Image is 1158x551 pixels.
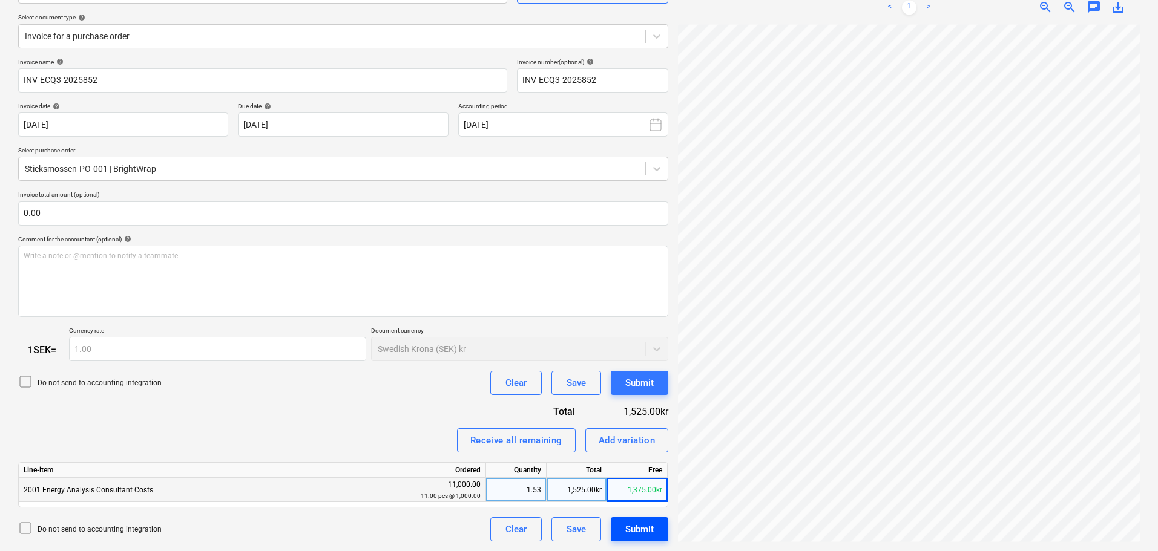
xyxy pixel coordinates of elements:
[505,521,527,537] div: Clear
[517,58,668,66] div: Invoice number (optional)
[594,405,668,419] div: 1,525.00kr
[18,201,668,226] input: Invoice total amount (optional)
[584,58,594,65] span: help
[625,375,654,391] div: Submit
[38,378,162,388] p: Do not send to accounting integration
[18,58,507,66] div: Invoice name
[607,478,668,502] div: 1,375.00kr
[406,479,481,501] div: 11,000.00
[262,103,271,110] span: help
[18,344,69,356] div: 1 SEK =
[611,517,668,541] button: Submit
[547,463,607,478] div: Total
[18,146,668,157] p: Select purchase order
[401,463,486,478] div: Ordered
[486,463,547,478] div: Quantity
[625,521,654,537] div: Submit
[457,428,576,452] button: Receive all remaining
[18,102,228,110] div: Invoice date
[585,428,669,452] button: Add variation
[371,327,668,337] p: Document currency
[238,102,448,110] div: Due date
[122,235,131,243] span: help
[18,112,228,137] input: Invoice date not specified
[1097,493,1158,551] iframe: Chat Widget
[551,517,601,541] button: Save
[490,517,542,541] button: Clear
[18,68,507,93] input: Invoice name
[567,521,586,537] div: Save
[547,478,607,502] div: 1,525.00kr
[76,14,85,21] span: help
[18,13,668,21] div: Select document type
[491,478,541,502] div: 1.53
[505,375,527,391] div: Clear
[18,235,668,243] div: Comment for the accountant (optional)
[470,432,562,448] div: Receive all remaining
[18,191,668,201] p: Invoice total amount (optional)
[421,492,481,499] small: 11.00 pcs @ 1,000.00
[490,371,542,395] button: Clear
[517,68,668,93] input: Invoice number
[38,524,162,535] p: Do not send to accounting integration
[24,486,153,494] span: 2001 Energy Analysis Consultant Costs
[19,463,401,478] div: Line-item
[607,463,668,478] div: Free
[599,432,656,448] div: Add variation
[567,375,586,391] div: Save
[50,103,60,110] span: help
[458,102,668,112] p: Accounting period
[54,58,64,65] span: help
[458,112,668,137] button: [DATE]
[69,327,366,337] p: Currency rate
[611,371,668,395] button: Submit
[511,405,594,419] div: Total
[238,112,448,137] input: Due date not specified
[551,371,601,395] button: Save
